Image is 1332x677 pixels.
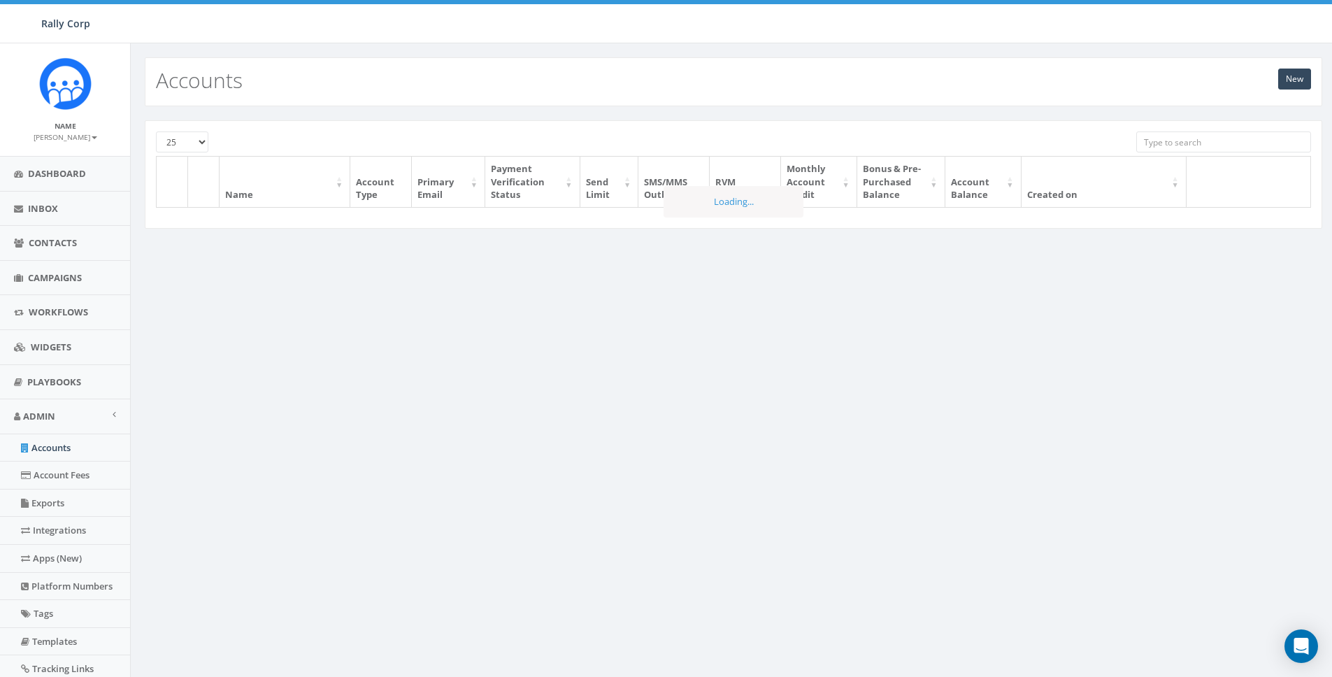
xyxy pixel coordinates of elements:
[34,132,97,142] small: [PERSON_NAME]
[664,186,803,218] div: Loading...
[28,271,82,284] span: Campaigns
[156,69,243,92] h2: Accounts
[945,157,1022,207] th: Account Balance
[28,202,58,215] span: Inbox
[41,17,90,30] span: Rally Corp
[1136,131,1311,152] input: Type to search
[350,157,411,207] th: Account Type
[23,410,55,422] span: Admin
[220,157,351,207] th: Name
[29,306,88,318] span: Workflows
[1278,69,1311,90] a: New
[28,167,86,180] span: Dashboard
[710,157,781,207] th: RVM Outbound
[857,157,945,207] th: Bonus & Pre-Purchased Balance
[1284,629,1318,663] div: Open Intercom Messenger
[29,236,77,249] span: Contacts
[1022,157,1187,207] th: Created on
[31,341,71,353] span: Widgets
[638,157,710,207] th: SMS/MMS Outbound
[55,121,76,131] small: Name
[485,157,580,207] th: Payment Verification Status
[580,157,639,207] th: Send Limit
[27,376,81,388] span: Playbooks
[34,130,97,143] a: [PERSON_NAME]
[781,157,857,207] th: Monthly Account Credit
[39,57,92,110] img: Icon_1.png
[412,157,485,207] th: Primary Email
